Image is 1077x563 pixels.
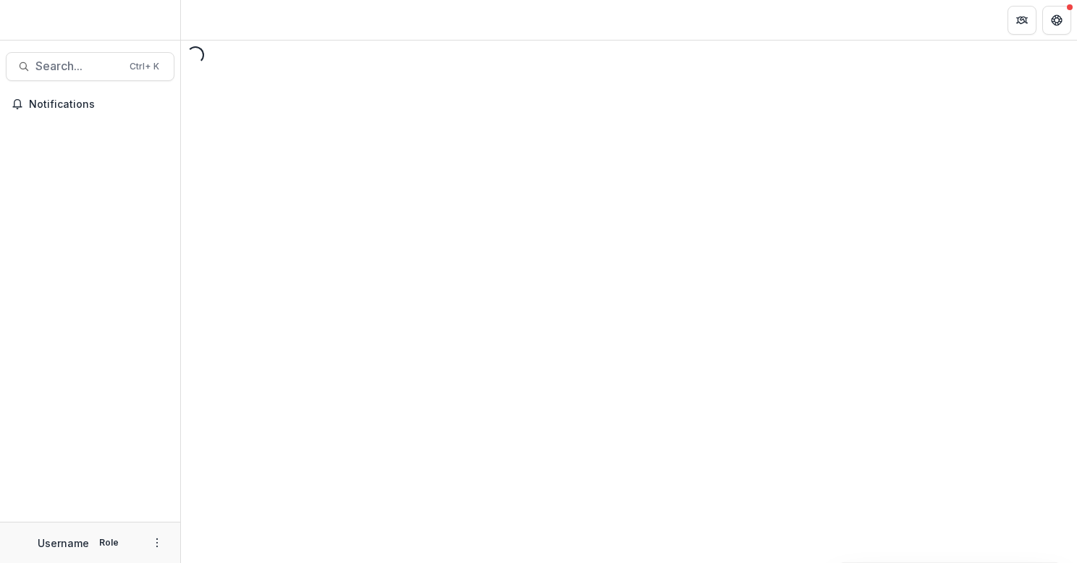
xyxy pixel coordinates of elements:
span: Notifications [29,98,169,111]
p: Username [38,536,89,551]
span: Search... [35,59,121,73]
button: Get Help [1042,6,1071,35]
p: Role [95,536,123,549]
button: Search... [6,52,174,81]
button: More [148,534,166,551]
div: Ctrl + K [127,59,162,75]
button: Notifications [6,93,174,116]
button: Partners [1008,6,1036,35]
